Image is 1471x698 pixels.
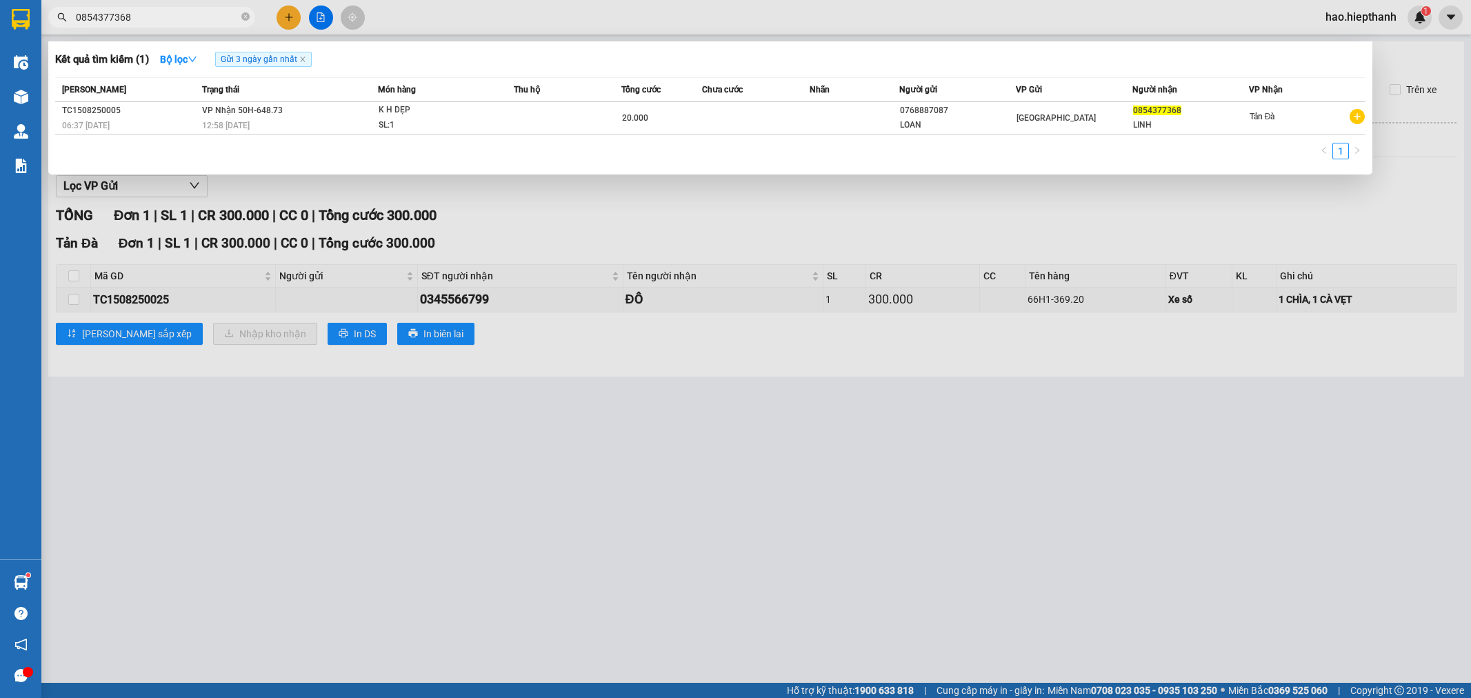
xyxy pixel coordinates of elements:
[1133,106,1181,115] span: 0854377368
[160,54,197,65] strong: Bộ lọc
[202,106,283,115] span: VP Nhận 50H-648.73
[1133,118,1248,132] div: LINH
[622,113,648,123] span: 20.000
[1250,112,1275,121] span: Tản Đà
[26,573,30,577] sup: 1
[202,85,239,94] span: Trạng thái
[62,121,110,130] span: 06:37 [DATE]
[899,85,937,94] span: Người gửi
[702,85,743,94] span: Chưa cước
[1320,146,1328,154] span: left
[900,103,1015,118] div: 0768887087
[57,12,67,22] span: search
[215,52,312,67] span: Gửi 3 ngày gần nhất
[1333,143,1348,159] a: 1
[149,48,208,70] button: Bộ lọcdown
[379,118,482,133] div: SL: 1
[1316,143,1332,159] li: Previous Page
[514,85,540,94] span: Thu hộ
[14,607,28,620] span: question-circle
[76,10,239,25] input: Tìm tên, số ĐT hoặc mã đơn
[1316,143,1332,159] button: left
[14,669,28,682] span: message
[1017,113,1096,123] span: [GEOGRAPHIC_DATA]
[55,52,149,67] h3: Kết quả tìm kiếm ( 1 )
[62,85,126,94] span: [PERSON_NAME]
[14,575,28,590] img: warehouse-icon
[241,11,250,24] span: close-circle
[1349,143,1365,159] button: right
[621,85,661,94] span: Tổng cước
[1350,109,1365,124] span: plus-circle
[299,56,306,63] span: close
[1349,143,1365,159] li: Next Page
[14,55,28,70] img: warehouse-icon
[1249,85,1283,94] span: VP Nhận
[810,85,830,94] span: Nhãn
[241,12,250,21] span: close-circle
[188,54,197,64] span: down
[378,85,416,94] span: Món hàng
[900,118,1015,132] div: LOAN
[1353,146,1361,154] span: right
[62,103,198,118] div: TC1508250005
[14,124,28,139] img: warehouse-icon
[1332,143,1349,159] li: 1
[14,159,28,173] img: solution-icon
[14,638,28,651] span: notification
[1016,85,1042,94] span: VP Gửi
[202,121,250,130] span: 12:58 [DATE]
[379,103,482,118] div: K H DẸP
[1132,85,1177,94] span: Người nhận
[12,9,30,30] img: logo-vxr
[14,90,28,104] img: warehouse-icon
